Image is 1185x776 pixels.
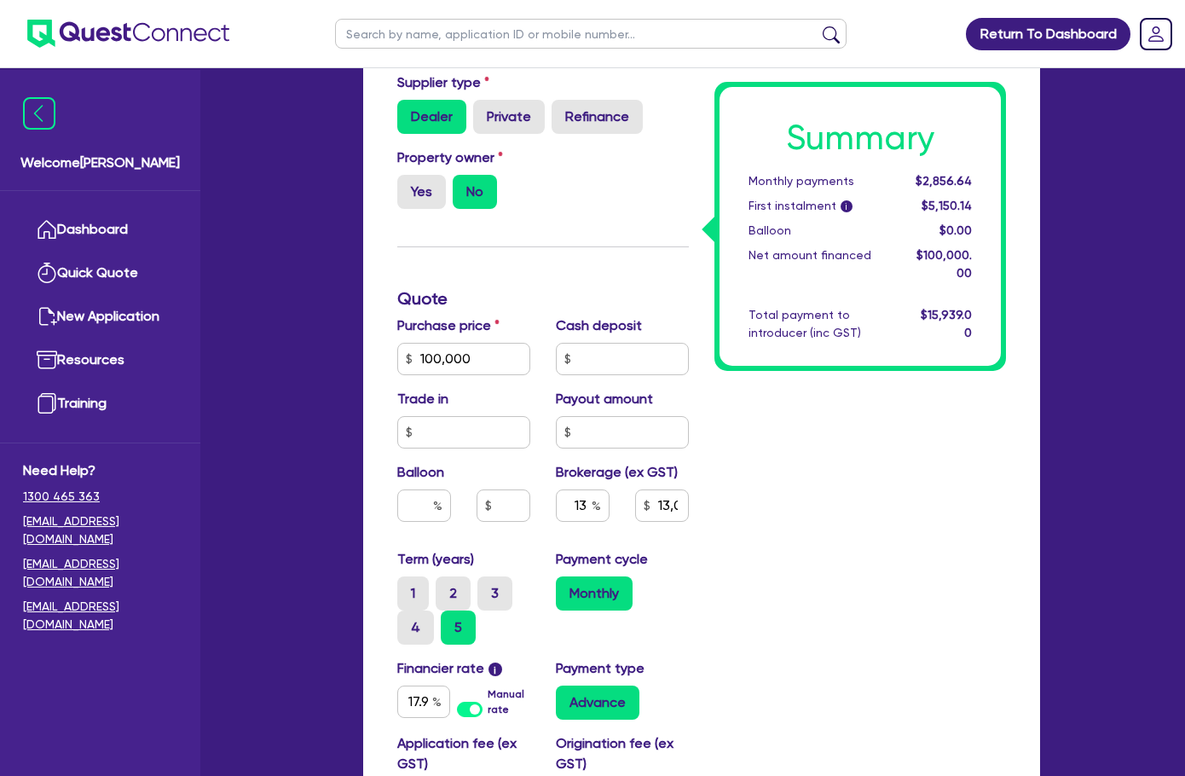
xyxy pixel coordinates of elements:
label: Property owner [397,148,503,168]
span: $2,856.64 [916,174,972,188]
label: Refinance [552,100,643,134]
a: Resources [23,339,177,382]
label: Financier rate [397,658,502,679]
label: Balloon [397,462,444,483]
label: 5 [441,611,476,645]
a: Quick Quote [23,252,177,295]
a: New Application [23,295,177,339]
label: Monthly [556,576,633,611]
img: quest-connect-logo-blue [27,20,229,48]
a: Return To Dashboard [966,18,1130,50]
div: Net amount financed [736,246,902,282]
label: Cash deposit [556,316,642,336]
img: new-application [37,306,57,327]
h3: Quote [397,288,689,309]
label: Brokerage (ex GST) [556,462,678,483]
label: Manual rate [488,686,530,717]
label: 1 [397,576,429,611]
label: Application fee (ex GST) [397,733,530,774]
a: Dropdown toggle [1134,12,1178,56]
a: [EMAIL_ADDRESS][DOMAIN_NAME] [23,513,177,548]
label: Supplier type [397,72,489,93]
a: [EMAIL_ADDRESS][DOMAIN_NAME] [23,598,177,634]
img: icon-menu-close [23,97,55,130]
label: Payment type [556,658,645,679]
label: Payment cycle [556,549,648,570]
span: $0.00 [939,223,972,237]
label: Purchase price [397,316,500,336]
label: Origination fee (ex GST) [556,733,689,774]
img: resources [37,350,57,370]
label: No [453,175,497,209]
h1: Summary [749,118,972,159]
span: $100,000.00 [916,248,972,280]
label: Trade in [397,389,448,409]
a: [EMAIL_ADDRESS][DOMAIN_NAME] [23,555,177,591]
div: Total payment to introducer (inc GST) [736,306,902,342]
div: Balloon [736,222,902,240]
span: i [488,663,502,676]
span: $15,939.00 [921,308,972,339]
img: quick-quote [37,263,57,283]
span: Welcome [PERSON_NAME] [20,153,180,173]
img: training [37,393,57,414]
a: Dashboard [23,208,177,252]
label: 4 [397,611,434,645]
tcxspan: Call 1300 465 363 via 3CX [23,489,100,503]
div: First instalment [736,197,902,215]
label: Advance [556,686,639,720]
label: 3 [477,576,512,611]
input: Search by name, application ID or mobile number... [335,19,847,49]
label: Yes [397,175,446,209]
label: Payout amount [556,389,653,409]
a: Training [23,382,177,426]
span: i [841,201,853,213]
span: $5,150.14 [922,199,972,212]
label: Private [473,100,545,134]
label: Term (years) [397,549,474,570]
span: Need Help? [23,460,177,481]
label: 2 [436,576,471,611]
label: Dealer [397,100,466,134]
div: Monthly payments [736,172,902,190]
